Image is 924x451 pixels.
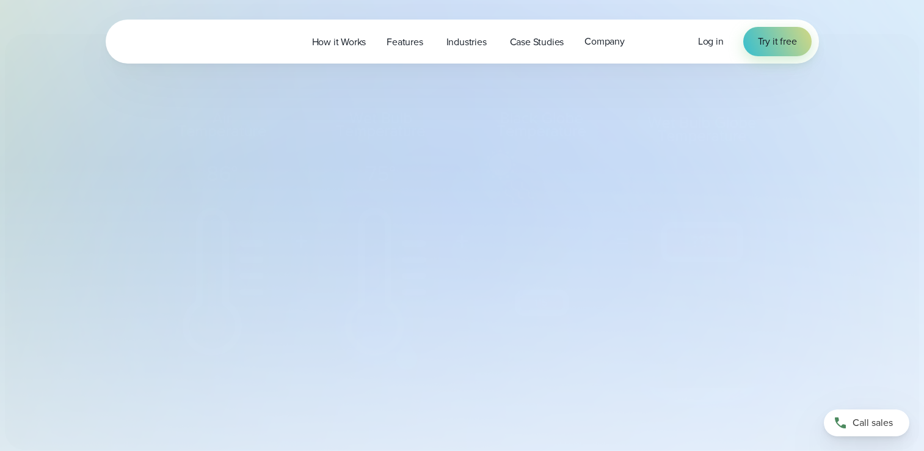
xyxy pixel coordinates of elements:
[853,416,893,430] span: Call sales
[698,34,724,49] a: Log in
[446,35,487,50] span: Industries
[510,35,564,50] span: Case Studies
[584,34,625,49] span: Company
[387,35,423,50] span: Features
[758,34,797,49] span: Try it free
[500,29,575,54] a: Case Studies
[698,34,724,48] span: Log in
[312,35,366,50] span: How it Works
[824,409,909,436] a: Call sales
[743,27,812,56] a: Try it free
[302,29,377,54] a: How it Works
